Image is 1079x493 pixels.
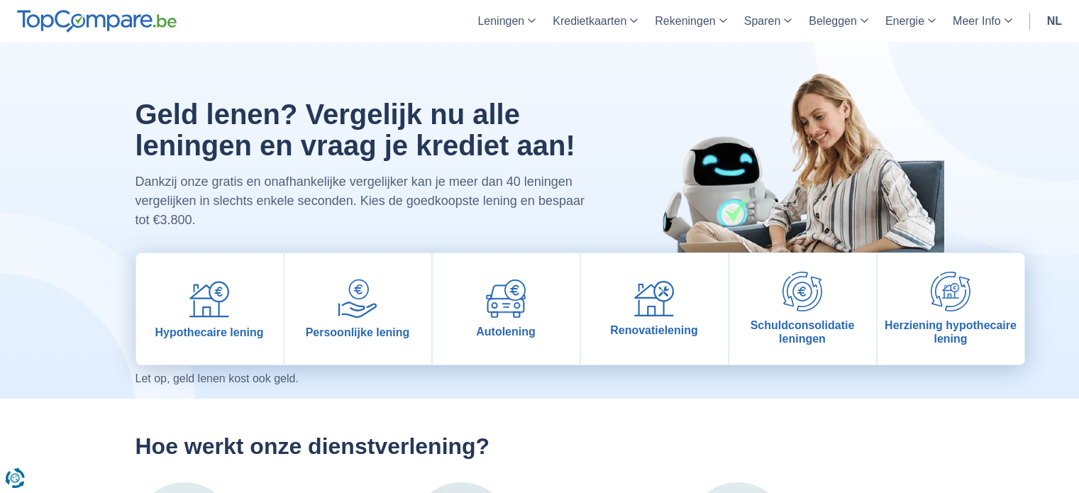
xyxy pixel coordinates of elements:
[931,272,970,311] img: Herziening hypothecaire lening
[486,279,526,318] img: Autolening
[610,323,698,337] span: Renovatielening
[338,279,377,318] img: Persoonlijke lening
[729,253,876,365] a: Schuldconsolidatie leningen
[284,253,431,365] a: Persoonlijke lening
[878,253,1024,365] a: Herziening hypothecaire lening
[306,326,410,339] span: Persoonlijke lening
[634,281,674,317] img: Renovatielening
[135,433,944,460] h2: Hoe werkt onze dienstverlening?
[782,272,822,311] img: Schuldconsolidatie leningen
[135,172,599,230] p: Dankzij onze gratis en onafhankelijke vergelijker kan je meer dan 40 leningen vergelijken in slec...
[155,326,264,339] span: Hypothecaire lening
[189,279,229,318] img: Hypothecaire lening
[136,253,283,365] a: Hypothecaire lening
[883,318,1019,345] span: Herziening hypothecaire lening
[17,10,177,33] img: TopCompare
[433,253,580,365] a: Autolening
[735,318,870,345] span: Schuldconsolidatie leningen
[135,99,599,161] h1: Geld lenen? Vergelijk nu alle leningen en vraag je krediet aan!
[632,42,944,315] img: image-hero
[476,325,536,338] span: Autolening
[581,253,728,365] a: Renovatielening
